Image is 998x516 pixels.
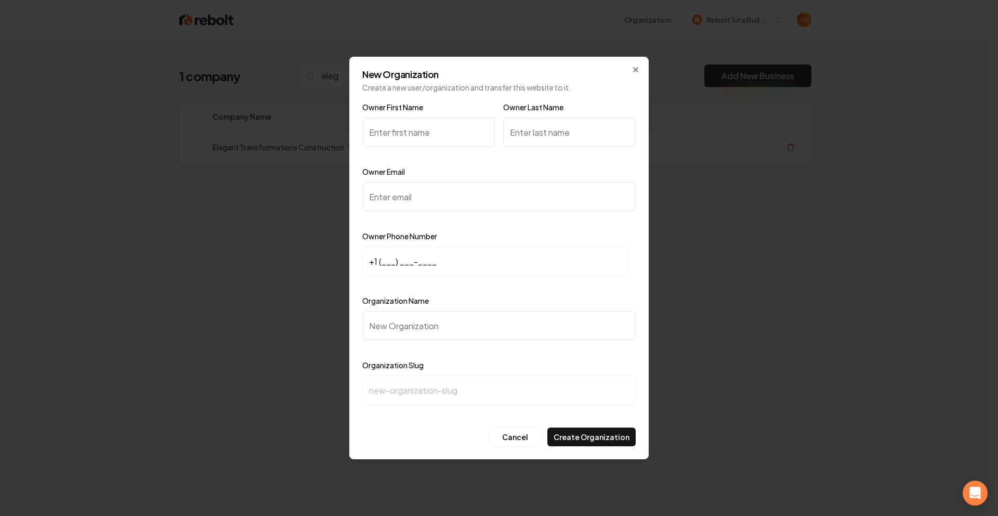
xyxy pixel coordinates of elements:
[503,118,636,147] input: Enter last name
[362,296,429,305] label: Organization Name
[362,70,636,79] h2: New Organization
[362,82,636,93] p: Create a new user/organization and transfer this website to it.
[362,102,423,112] label: Owner First Name
[362,360,424,370] label: Organization Slug
[362,167,405,176] label: Owner Email
[489,428,541,446] button: Cancel
[362,376,636,405] input: new-organization-slug
[362,311,636,340] input: New Organization
[362,118,495,147] input: Enter first name
[503,102,563,112] label: Owner Last Name
[547,428,636,446] button: Create Organization
[362,231,437,241] label: Owner Phone Number
[362,182,636,211] input: Enter email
